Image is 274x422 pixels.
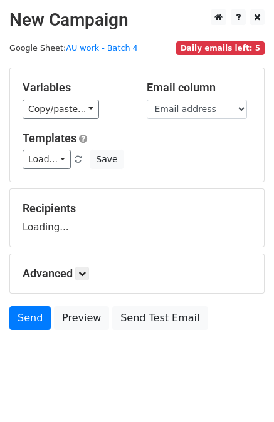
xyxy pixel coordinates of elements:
a: Load... [23,150,71,169]
h5: Advanced [23,267,251,280]
h5: Variables [23,81,128,95]
a: Daily emails left: 5 [176,43,265,53]
a: AU work - Batch 4 [66,43,137,53]
div: Loading... [23,202,251,234]
span: Daily emails left: 5 [176,41,265,55]
a: Send Test Email [112,306,208,330]
h5: Recipients [23,202,251,215]
h2: New Campaign [9,9,265,31]
small: Google Sheet: [9,43,138,53]
a: Templates [23,131,76,145]
h5: Email column [147,81,252,95]
button: Save [90,150,123,169]
a: Send [9,306,51,330]
a: Copy/paste... [23,100,99,119]
a: Preview [54,306,109,330]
